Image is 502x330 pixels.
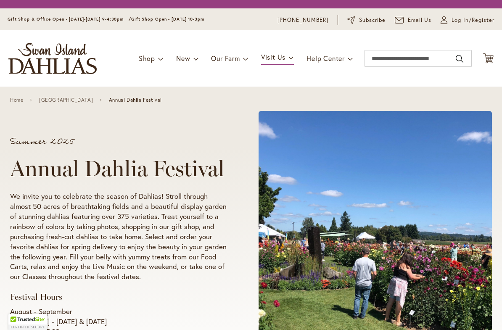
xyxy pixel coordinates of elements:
span: Log In/Register [452,16,494,24]
a: Email Us [395,16,432,24]
a: Subscribe [347,16,386,24]
a: [PHONE_NUMBER] [277,16,328,24]
h1: Annual Dahlia Festival [10,156,227,181]
span: Visit Us [261,53,285,61]
p: Summer 2025 [10,137,227,146]
a: Home [10,97,23,103]
span: Shop [139,54,155,63]
span: Our Farm [211,54,240,63]
a: store logo [8,43,97,74]
h3: Festival Hours [10,292,227,302]
p: We invite you to celebrate the season of Dahlias! Stroll through almost 50 acres of breathtaking ... [10,191,227,282]
span: Gift Shop & Office Open - [DATE]-[DATE] 9-4:30pm / [8,16,131,22]
button: Search [456,52,463,66]
span: Gift Shop Open - [DATE] 10-3pm [131,16,204,22]
span: Subscribe [359,16,386,24]
div: TrustedSite Certified [8,314,47,330]
span: Annual Dahlia Festival [109,97,162,103]
span: New [176,54,190,63]
a: Log In/Register [441,16,494,24]
a: [GEOGRAPHIC_DATA] [39,97,93,103]
span: Help Center [306,54,345,63]
span: Email Us [408,16,432,24]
